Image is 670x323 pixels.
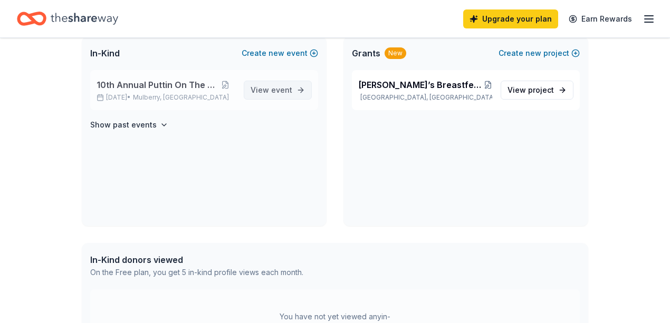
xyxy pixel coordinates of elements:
span: new [525,47,541,60]
span: View [508,84,554,96]
span: event [271,85,292,94]
div: On the Free plan, you get 5 in-kind profile views each month. [90,266,303,279]
span: [PERSON_NAME]’s Breastfest Inc. – Supporting All [MEDICAL_DATA] Warriors [358,79,484,91]
a: View event [244,81,312,100]
div: New [385,47,406,59]
span: In-Kind [90,47,120,60]
span: Mulberry, [GEOGRAPHIC_DATA] [133,93,229,102]
button: Createnewevent [242,47,318,60]
h4: Show past events [90,119,157,131]
span: Grants [352,47,380,60]
span: View [251,84,292,96]
button: Show past events [90,119,168,131]
span: new [269,47,284,60]
p: [GEOGRAPHIC_DATA], [GEOGRAPHIC_DATA] [358,93,492,102]
a: Home [17,6,118,31]
a: Upgrade your plan [463,9,558,28]
a: View project [501,81,573,100]
p: [DATE] • [97,93,235,102]
span: project [528,85,554,94]
div: In-Kind donors viewed [90,253,303,266]
button: Createnewproject [499,47,580,60]
span: 10th Annual Puttin On The Pink [97,79,216,91]
a: Earn Rewards [562,9,638,28]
